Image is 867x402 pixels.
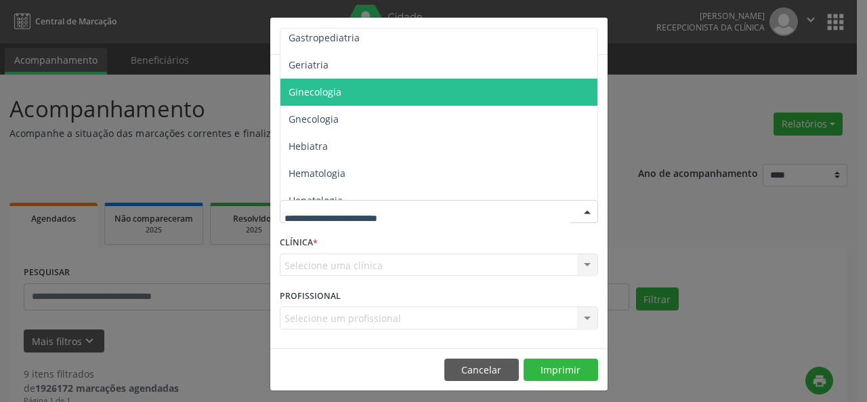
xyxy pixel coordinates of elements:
[524,359,598,382] button: Imprimir
[289,31,360,44] span: Gastropediatria
[444,359,519,382] button: Cancelar
[289,140,328,153] span: Hebiatra
[280,285,341,306] label: PROFISSIONAL
[580,18,608,51] button: Close
[289,85,341,98] span: Ginecologia
[280,233,318,254] label: CLÍNICA
[289,113,339,125] span: Gnecologia
[280,27,435,45] h5: Relatório de agendamentos
[289,194,343,207] span: Hepatologia
[289,167,345,180] span: Hematologia
[289,58,329,71] span: Geriatria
